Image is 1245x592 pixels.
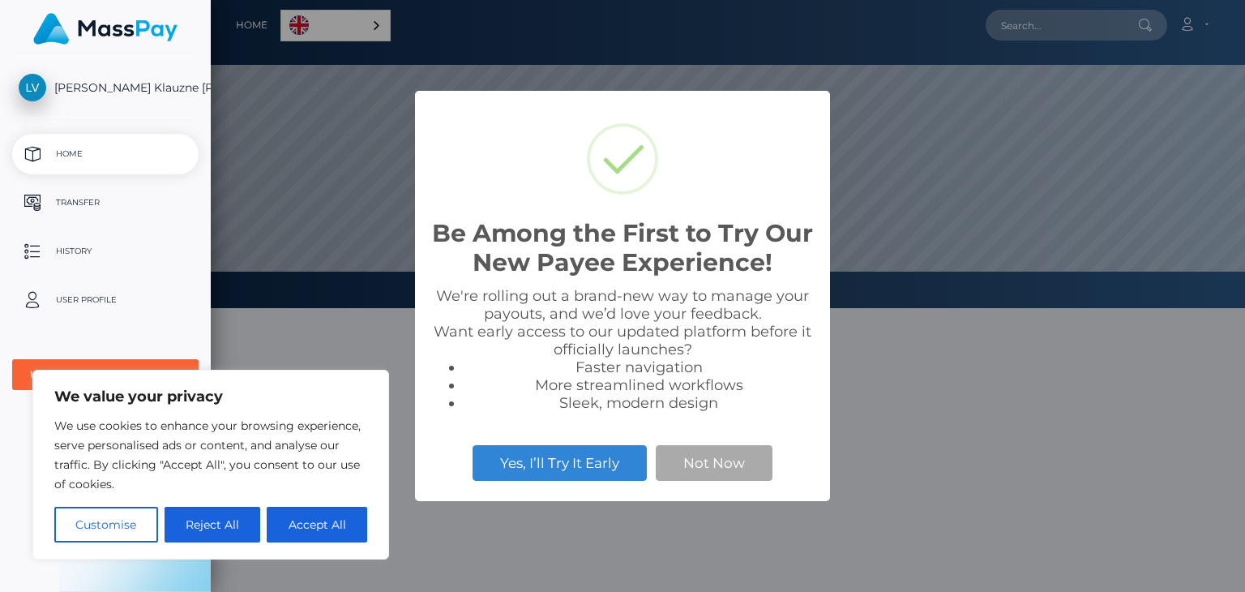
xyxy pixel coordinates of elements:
button: Customise [54,507,158,543]
p: Home [19,142,192,166]
li: Sleek, modern design [464,394,814,412]
li: Faster navigation [464,358,814,376]
p: We use cookies to enhance your browsing experience, serve personalised ads or content, and analys... [54,416,367,494]
p: User Profile [19,288,192,312]
div: We're rolling out a brand-new way to manage your payouts, and we’d love your feedback. Want early... [431,287,814,412]
div: We value your privacy [32,370,389,560]
p: History [19,239,192,264]
span: [PERSON_NAME] Klauzne [PERSON_NAME] [12,80,199,95]
li: More streamlined workflows [464,376,814,394]
img: MassPay [33,13,178,45]
div: User Agreements [30,368,163,381]
button: Not Now [656,445,772,481]
button: User Agreements [12,359,199,390]
p: Transfer [19,191,192,215]
button: Yes, I’ll Try It Early [473,445,647,481]
h2: Be Among the First to Try Our New Payee Experience! [431,219,814,277]
button: Accept All [267,507,367,543]
button: Reject All [165,507,261,543]
p: We value your privacy [54,387,367,406]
